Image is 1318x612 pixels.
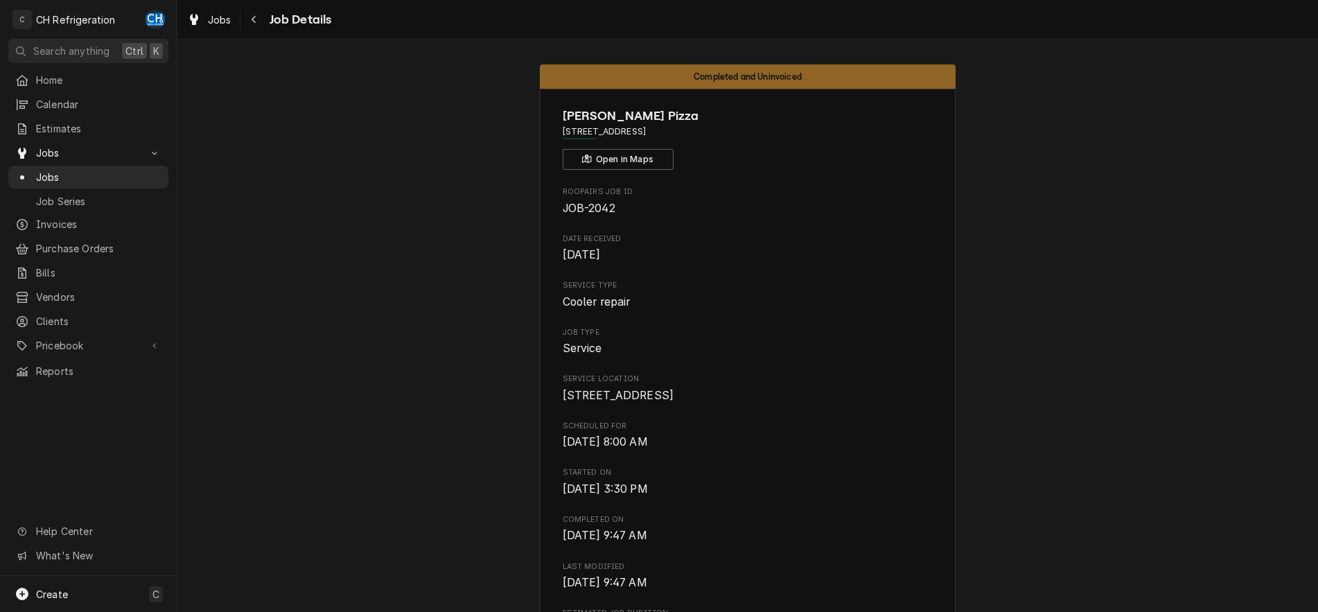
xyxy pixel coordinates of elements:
span: [STREET_ADDRESS] [563,389,674,402]
button: Open in Maps [563,149,674,170]
span: Completed On [563,527,933,544]
div: Last Modified [563,561,933,591]
span: Purchase Orders [36,241,161,256]
span: Pricebook [36,338,141,353]
span: Service Type [563,280,933,291]
a: Estimates [8,117,168,140]
span: Invoices [36,217,161,231]
span: Roopairs Job ID [563,200,933,217]
a: Purchase Orders [8,237,168,260]
span: Service [563,342,602,355]
span: Calendar [36,97,161,112]
span: Cooler repair [563,295,631,308]
span: Scheduled For [563,434,933,451]
a: Jobs [182,8,237,31]
span: K [153,44,159,58]
button: Navigate back [243,8,265,30]
span: Completed On [563,514,933,525]
div: Status [540,64,956,89]
span: Vendors [36,290,161,304]
a: Invoices [8,213,168,236]
span: Started On [563,481,933,498]
span: Job Details [265,10,332,29]
span: Last Modified [563,561,933,572]
a: Job Series [8,190,168,213]
a: Reports [8,360,168,383]
span: Date Received [563,234,933,245]
span: Scheduled For [563,421,933,432]
span: [DATE] 9:47 AM [563,529,647,542]
span: C [152,587,159,602]
span: Last Modified [563,575,933,591]
span: Job Series [36,194,161,209]
div: Started On [563,467,933,497]
a: Go to What's New [8,544,168,567]
a: Clients [8,310,168,333]
div: Service Location [563,374,933,403]
div: CH Refrigeration [36,12,116,27]
span: [DATE] [563,248,601,261]
span: [DATE] 3:30 PM [563,482,648,496]
span: [DATE] 8:00 AM [563,435,648,448]
span: Service Type [563,294,933,311]
div: Service Type [563,280,933,310]
div: Job Type [563,327,933,357]
span: Service Location [563,387,933,404]
a: Vendors [8,286,168,308]
span: Address [563,125,933,138]
span: Estimates [36,121,161,136]
a: Go to Help Center [8,520,168,543]
div: Scheduled For [563,421,933,451]
span: Home [36,73,161,87]
a: Bills [8,261,168,284]
span: Search anything [33,44,109,58]
span: Roopairs Job ID [563,186,933,198]
span: Create [36,588,68,600]
div: Chris Hiraga's Avatar [146,10,165,29]
span: Reports [36,364,161,378]
span: What's New [36,548,160,563]
span: Bills [36,265,161,280]
a: Go to Jobs [8,141,168,164]
span: Job Type [563,327,933,338]
span: Job Type [563,340,933,357]
div: C [12,10,32,29]
span: Jobs [36,170,161,184]
a: Home [8,69,168,91]
span: Jobs [36,146,141,160]
span: Date Received [563,247,933,263]
span: Jobs [208,12,231,27]
button: Search anythingCtrlK [8,39,168,63]
span: Ctrl [125,44,143,58]
span: Started On [563,467,933,478]
span: Help Center [36,524,160,539]
a: Jobs [8,166,168,189]
span: [DATE] 9:47 AM [563,576,647,589]
div: Roopairs Job ID [563,186,933,216]
a: Go to Pricebook [8,334,168,357]
span: Service Location [563,374,933,385]
div: Client Information [563,107,933,170]
span: JOB-2042 [563,202,615,215]
span: Name [563,107,933,125]
a: Calendar [8,93,168,116]
div: Completed On [563,514,933,544]
div: CH [146,10,165,29]
span: Completed and Uninvoiced [694,72,802,81]
div: Date Received [563,234,933,263]
span: Clients [36,314,161,329]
